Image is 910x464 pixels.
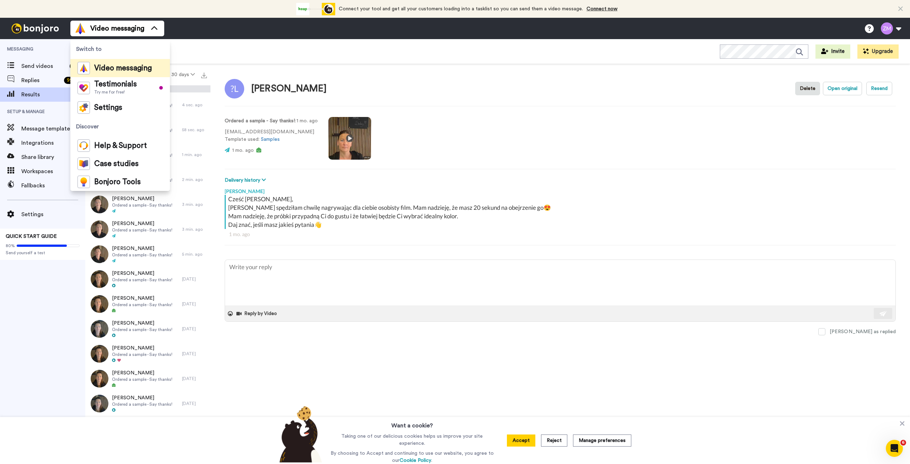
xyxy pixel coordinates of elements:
span: Video messaging [90,23,144,33]
span: 80% [6,243,15,249]
a: [PERSON_NAME]Ordered a sample - Say thanks![DATE] [85,267,210,292]
a: [PERSON_NAME]Ordered a sample - Say thanks![DATE] [85,341,210,366]
p: Taking one of our delicious cookies helps us improve your site experience. [329,433,496,447]
span: [PERSON_NAME] [112,195,172,202]
div: 1 mo. ago [229,231,892,238]
a: [PERSON_NAME]Ordered a sample - Say thanks![DATE] [85,391,210,416]
div: [PERSON_NAME] [251,84,327,94]
img: b8feaba5-93b1-4168-a4d9-47dbab77a575-thumb.jpg [91,395,108,412]
span: 6 [900,440,906,446]
span: Testimonials [94,81,137,88]
button: Export all results that match these filters now. [199,69,209,80]
span: Results [21,90,85,99]
img: bj-tools-colored.svg [77,176,90,188]
span: [PERSON_NAME] [112,270,172,277]
a: Connect now [587,6,617,11]
div: [PERSON_NAME] as replied [830,328,896,335]
a: Video messaging [70,59,170,77]
a: Samples [261,137,280,142]
button: Reject [541,434,567,447]
img: vm-color.svg [75,23,86,34]
span: [PERSON_NAME] [112,320,172,327]
span: Share library [21,153,85,161]
span: Send yourself a test [6,250,80,256]
span: Bonjoro Tools [94,178,141,186]
span: Integrations [21,139,72,147]
div: [DATE] [182,376,207,382]
button: Delivery history [225,176,268,184]
div: [DATE] [182,351,207,357]
a: Case studies [70,155,170,173]
div: Cześć [PERSON_NAME], [PERSON_NAME] spędziłam chwilę nagrywając dla ciebie osobisty film. Mam nadz... [228,195,894,229]
div: 4 sec. ago [182,102,207,108]
span: Ordered a sample - Say thanks! [112,227,172,233]
p: [EMAIL_ADDRESS][DOMAIN_NAME] Template used: [225,128,318,143]
img: dc1e8ea0-4c7e-4ac4-ae8c-fc3b234b4b77-thumb.jpg [91,370,108,388]
span: Ordered a sample - Say thanks! [112,327,172,332]
button: 30 days [167,68,199,81]
span: Replies [21,76,61,85]
img: 652a81ed-06c2-4fd3-bce3-b4a26ec8359c-thumb.jpg [91,345,108,363]
span: [PERSON_NAME] [112,295,172,302]
span: Fallbacks [21,181,85,190]
img: bear-with-cookie.png [273,406,326,463]
div: 5 min. ago [182,251,207,257]
iframe: Intercom live chat [886,440,903,457]
img: Image of Łukasz Lipski [225,79,244,98]
span: Connect your tool and get all your customers loading into a tasklist so you can send them a video... [339,6,583,11]
span: Ordered a sample - Say thanks! [112,401,172,407]
div: animation [296,3,335,15]
img: tm-color.svg [77,82,90,94]
div: 99 + [64,77,78,84]
span: Video messaging [94,65,152,72]
span: Discover [70,117,170,137]
a: [PERSON_NAME]Ordered a sample - Say thanks!3 min. ago [85,192,210,217]
div: 1 min. ago [182,152,207,158]
div: [DATE] [182,276,207,282]
div: [DATE] [182,401,207,406]
span: QUICK START GUIDE [6,234,57,239]
img: 4b79b6e1-b26a-4d48-9d55-15573d43ded6-thumb.jpg [91,320,108,338]
span: Workspaces [21,167,85,176]
button: Open original [823,82,862,95]
a: [PERSON_NAME]Ordered a sample - Say thanks![DATE] [85,416,210,441]
div: [PERSON_NAME] [225,184,896,195]
span: [PERSON_NAME] [112,345,172,352]
strong: Ordered a sample - Say thanks! [225,118,295,123]
span: Ordered a sample - Say thanks! [112,302,172,308]
span: Ordered a sample - Say thanks! [112,202,172,208]
img: settings-colored.svg [77,101,90,114]
a: Cookie Policy [400,458,431,463]
p: : 1 mo. ago [225,117,318,125]
span: Send videos [21,62,67,70]
img: vm-color.svg [77,62,90,74]
div: 3 min. ago [182,202,207,207]
span: Settings [21,210,85,219]
img: export.svg [201,73,207,78]
button: Invite [815,44,850,59]
span: Switch to [70,39,170,59]
img: send-white.svg [879,311,887,316]
span: Message template [21,124,85,133]
img: bj-logo-header-white.svg [9,23,62,33]
img: case-study-colored.svg [77,158,90,170]
a: [PERSON_NAME]Ordered a sample - Say thanks![DATE] [85,292,210,316]
a: Bonjoro Tools [70,173,170,191]
a: [PERSON_NAME]Ordered a sample - Say thanks!3 min. ago [85,217,210,242]
a: [PERSON_NAME]Ordered a sample - Say thanks![DATE] [85,366,210,391]
h3: Want a cookie? [391,417,433,430]
a: [PERSON_NAME]Ordered a sample - Say thanks![DATE] [85,316,210,341]
img: help-and-support-colored.svg [77,139,90,152]
span: Try me for free! [94,89,137,95]
div: [DATE] [182,326,207,332]
span: Ordered a sample - Say thanks! [112,352,172,357]
img: 3396b4ec-428f-4a3a-b58c-99b355218373-thumb.jpg [91,270,108,288]
img: 4821c592-b65d-4117-880d-b788e8dfd971-thumb.jpg [91,196,108,213]
span: [PERSON_NAME] [112,220,172,227]
div: 3 min. ago [182,226,207,232]
div: 58 sec. ago [182,127,207,133]
a: Settings [70,98,170,117]
button: Upgrade [857,44,899,59]
img: 1de05a64-42f8-41d6-8c73-8e93101aca97-thumb.jpg [91,245,108,263]
span: Ordered a sample - Say thanks! [112,277,172,283]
